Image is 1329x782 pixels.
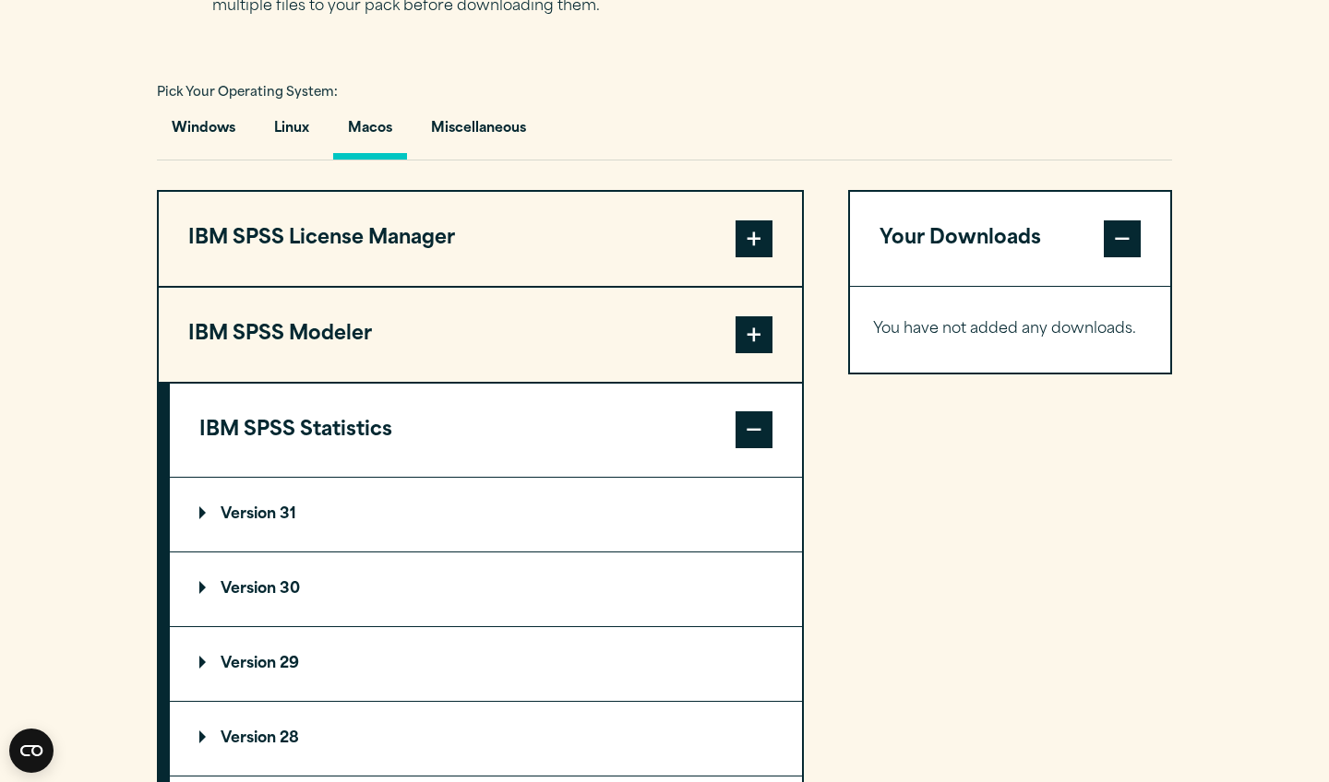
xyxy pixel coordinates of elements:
button: Miscellaneous [416,107,541,160]
p: Version 31 [199,507,296,522]
summary: Version 29 [170,627,802,701]
button: Macos [333,107,407,160]
span: Pick Your Operating System: [157,87,338,99]
summary: Version 30 [170,552,802,626]
summary: Version 31 [170,478,802,551]
div: Your Downloads [850,286,1170,373]
button: Your Downloads [850,192,1170,286]
button: IBM SPSS Modeler [159,288,802,382]
p: Version 29 [199,657,299,671]
summary: Version 28 [170,702,802,776]
button: IBM SPSS Statistics [170,384,802,478]
p: You have not added any downloads. [873,316,1147,343]
p: Version 28 [199,731,299,746]
button: Open CMP widget [9,729,54,773]
button: IBM SPSS License Manager [159,192,802,286]
p: Version 30 [199,582,300,597]
button: Windows [157,107,250,160]
button: Linux [259,107,324,160]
